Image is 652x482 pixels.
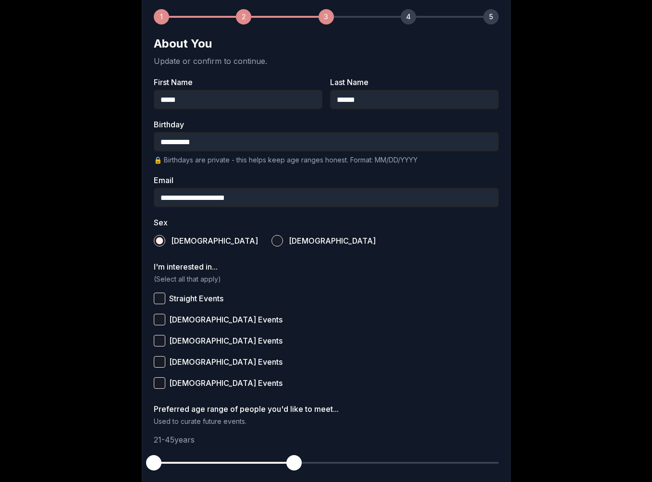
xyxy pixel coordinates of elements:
[401,9,416,25] div: 4
[154,155,499,165] p: 🔒 Birthdays are private - this helps keep age ranges honest. Format: MM/DD/YYYY
[154,356,165,368] button: [DEMOGRAPHIC_DATA] Events
[154,121,499,128] label: Birthday
[154,36,499,51] h2: About You
[154,417,499,426] p: Used to curate future events.
[319,9,334,25] div: 3
[154,314,165,325] button: [DEMOGRAPHIC_DATA] Events
[154,235,165,247] button: [DEMOGRAPHIC_DATA]
[154,176,499,184] label: Email
[289,237,376,245] span: [DEMOGRAPHIC_DATA]
[169,295,223,302] span: Straight Events
[169,316,283,323] span: [DEMOGRAPHIC_DATA] Events
[271,235,283,247] button: [DEMOGRAPHIC_DATA]
[171,237,258,245] span: [DEMOGRAPHIC_DATA]
[154,9,169,25] div: 1
[169,358,283,366] span: [DEMOGRAPHIC_DATA] Events
[169,379,283,387] span: [DEMOGRAPHIC_DATA] Events
[236,9,251,25] div: 2
[154,293,165,304] button: Straight Events
[169,337,283,345] span: [DEMOGRAPHIC_DATA] Events
[154,434,499,445] p: 21 - 45 years
[330,78,499,86] label: Last Name
[154,405,499,413] label: Preferred age range of people you'd like to meet...
[154,274,499,284] p: (Select all that apply)
[154,263,499,271] label: I'm interested in...
[154,55,499,67] p: Update or confirm to continue.
[154,335,165,346] button: [DEMOGRAPHIC_DATA] Events
[154,78,322,86] label: First Name
[483,9,499,25] div: 5
[154,219,499,226] label: Sex
[154,377,165,389] button: [DEMOGRAPHIC_DATA] Events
